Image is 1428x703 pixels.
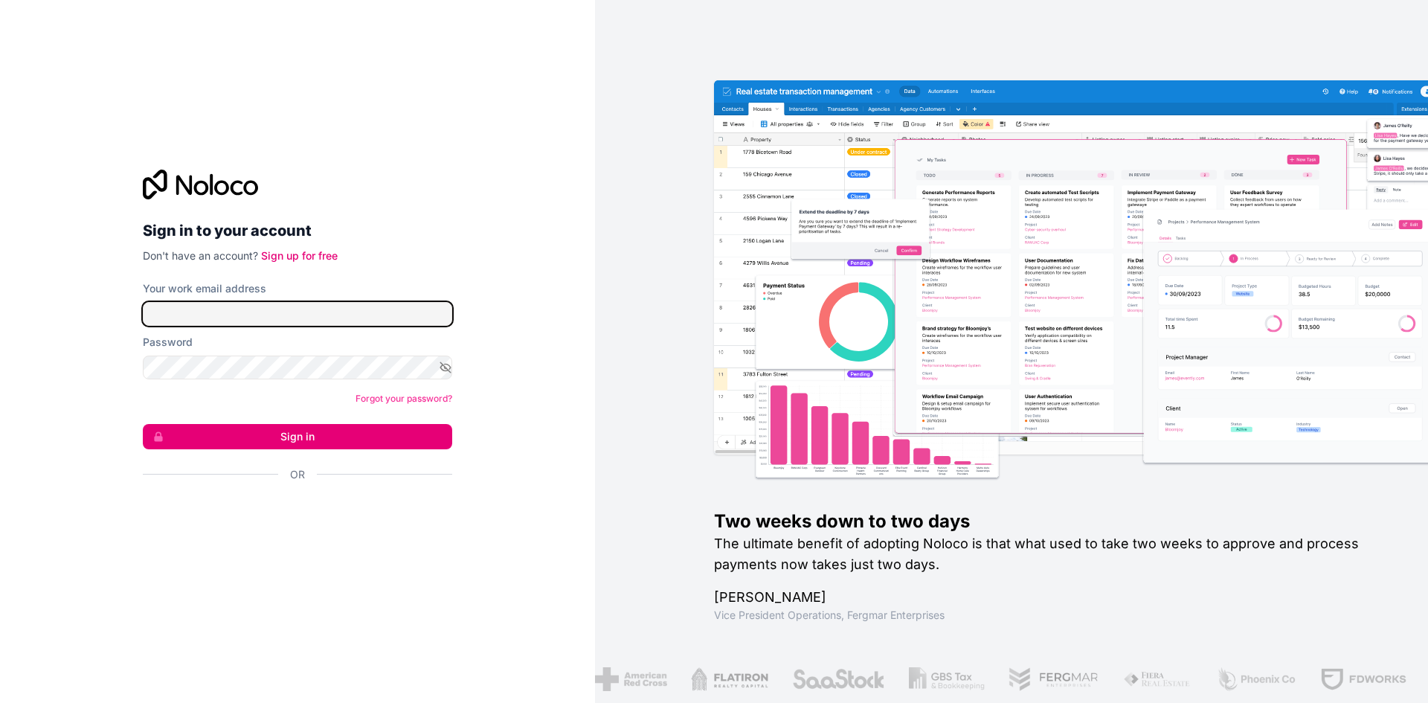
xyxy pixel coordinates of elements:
[714,608,1380,623] h1: Vice President Operations , Fergmar Enterprises
[143,335,193,350] label: Password
[143,217,452,244] h2: Sign in to your account
[1116,667,1186,691] img: /assets/fiera-fwj2N5v4.png
[135,498,448,531] iframe: Sign in with Google Button
[356,393,452,404] a: Forgot your password?
[143,281,266,296] label: Your work email address
[143,249,258,262] span: Don't have an account?
[261,249,338,262] a: Sign up for free
[714,587,1380,608] h1: [PERSON_NAME]
[1313,667,1400,691] img: /assets/fdworks-Bi04fVtw.png
[143,424,452,449] button: Sign in
[902,667,978,691] img: /assets/gbstax-C-GtDUiK.png
[1002,667,1093,691] img: /assets/fergmar-CudnrXN5.png
[143,356,452,379] input: Password
[714,510,1380,533] h1: Two weeks down to two days
[684,667,762,691] img: /assets/flatiron-C8eUkumj.png
[785,667,879,691] img: /assets/saastock-C6Zbiodz.png
[290,467,305,482] span: Or
[143,302,452,326] input: Email address
[714,533,1380,575] h2: The ultimate benefit of adopting Noloco is that what used to take two weeks to approve and proces...
[588,667,660,691] img: /assets/american-red-cross-BAupjrZR.png
[1209,667,1290,691] img: /assets/phoenix-BREaitsQ.png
